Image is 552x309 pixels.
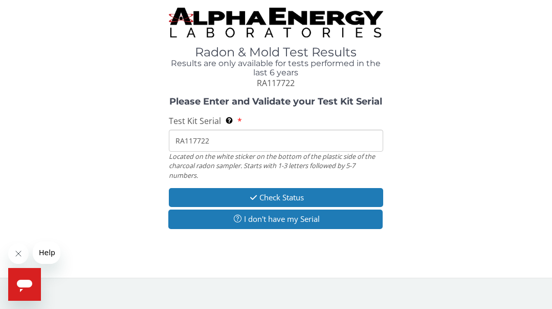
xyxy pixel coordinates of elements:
iframe: Close message [8,243,29,264]
h1: Radon & Mold Test Results [169,46,384,59]
button: Check Status [169,188,384,207]
h4: Results are only available for tests performed in the last 6 years [169,59,384,77]
span: RA117722 [257,77,295,89]
img: TightCrop.jpg [169,8,384,37]
div: Located on the white sticker on the bottom of the plastic side of the charcoal radon sampler. Sta... [169,152,384,180]
span: Test Kit Serial [169,115,221,127]
iframe: Button to launch messaging window [8,268,41,301]
iframe: Message from company [33,241,60,264]
button: I don't have my Serial [168,210,383,229]
strong: Please Enter and Validate your Test Kit Serial [169,96,382,107]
